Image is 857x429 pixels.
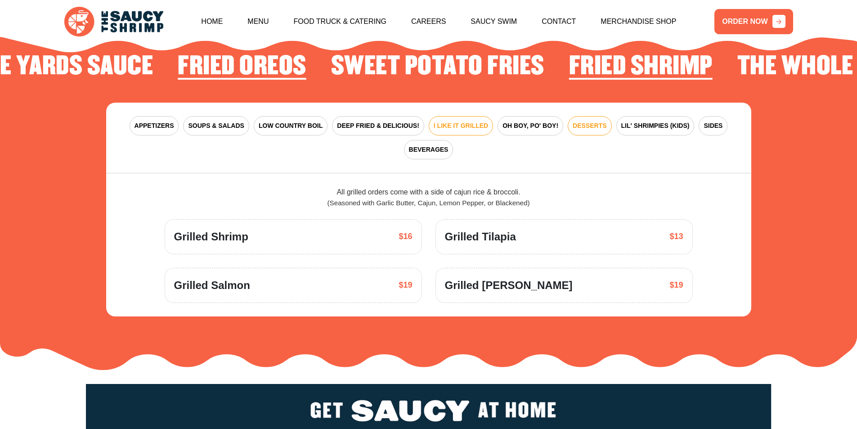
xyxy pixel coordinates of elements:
a: Saucy Swim [471,2,517,41]
a: Home [201,2,223,41]
button: APPETIZERS [130,116,179,135]
h2: Fried Oreos [178,53,306,81]
a: Contact [542,2,576,41]
button: DEEP FRIED & DELICIOUS! [332,116,424,135]
button: SIDES [699,116,727,135]
span: Grilled Salmon [174,277,250,294]
span: SOUPS & SALADS [188,121,244,131]
button: OH BOY, PO' BOY! [498,116,563,135]
a: Menu [247,2,269,41]
span: I LIKE IT GRILLED [434,121,488,131]
span: Grilled [PERSON_NAME] [445,277,573,294]
span: Grilled Shrimp [174,229,248,245]
button: SOUPS & SALADS [183,116,249,135]
button: LIL' SHRIMPIES (KIDS) [616,116,695,135]
a: Careers [411,2,446,41]
span: BEVERAGES [409,145,449,154]
span: $19 [399,279,412,291]
span: DESSERTS [573,121,606,131]
a: Merchandise Shop [601,2,676,41]
a: Food Truck & Catering [293,2,386,41]
button: LOW COUNTRY BOIL [254,116,328,135]
li: 4 of 4 [331,53,544,84]
button: BEVERAGES [404,140,453,159]
span: LIL' SHRIMPIES (KIDS) [621,121,690,131]
span: DEEP FRIED & DELICIOUS! [337,121,419,131]
a: ORDER NOW [714,9,793,34]
span: LOW COUNTRY BOIL [259,121,323,131]
h2: Fried Shrimp [569,53,713,81]
li: 3 of 4 [178,53,306,84]
span: (Seasoned with Garlic Butter, Cajun, Lemon Pepper, or Blackened) [328,199,530,207]
span: $13 [669,230,683,243]
span: $19 [669,279,683,291]
li: 1 of 4 [569,53,713,84]
span: APPETIZERS [135,121,174,131]
span: Grilled Tilapia [445,229,516,245]
h2: Sweet Potato Fries [331,53,544,81]
span: SIDES [704,121,722,131]
div: All grilled orders come with a side of cajun rice & broccoli. [165,187,693,208]
span: OH BOY, PO' BOY! [503,121,558,131]
span: $16 [399,230,412,243]
img: logo [64,7,163,37]
button: I LIKE IT GRILLED [429,116,493,135]
button: DESSERTS [568,116,611,135]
